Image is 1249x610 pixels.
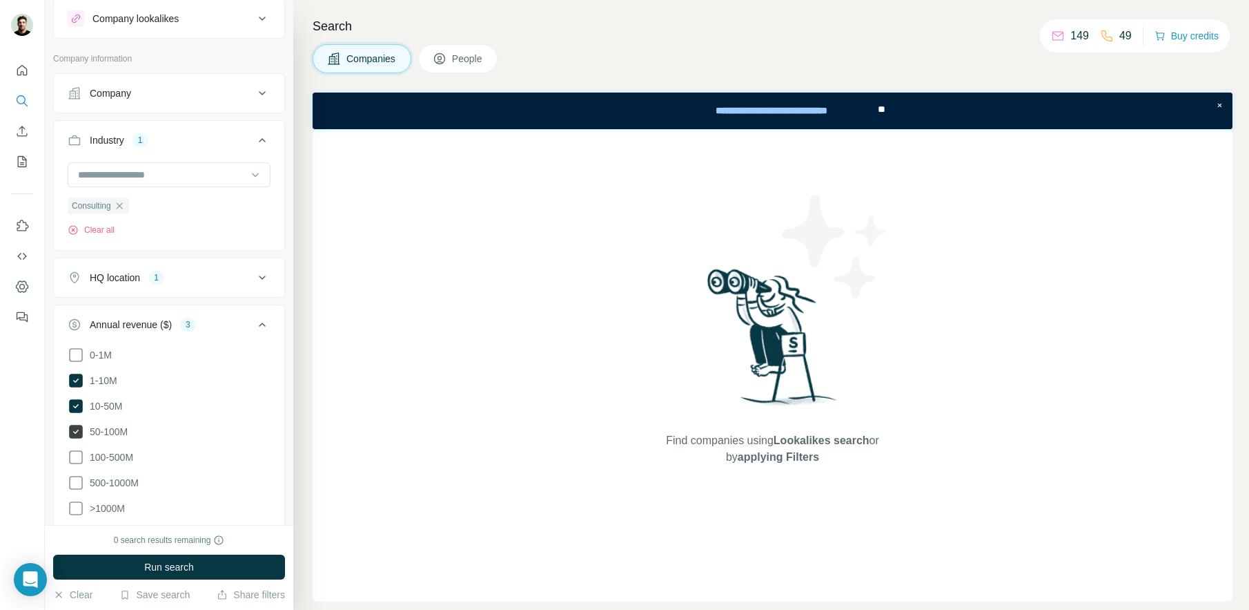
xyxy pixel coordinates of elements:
[54,261,284,294] button: HQ location1
[90,133,124,147] div: Industry
[11,14,33,36] img: Avatar
[313,93,1232,129] iframe: Banner
[14,563,47,596] div: Open Intercom Messenger
[313,17,1232,36] h4: Search
[54,308,284,347] button: Annual revenue ($)3
[54,77,284,110] button: Company
[54,2,284,35] button: Company lookalikes
[1154,26,1219,46] button: Buy credits
[11,244,33,269] button: Use Surfe API
[11,88,33,113] button: Search
[84,348,112,362] span: 0-1M
[774,435,869,446] span: Lookalikes search
[132,134,148,146] div: 1
[84,374,117,388] span: 1-10M
[773,184,897,309] img: Surfe Illustration - Stars
[11,274,33,299] button: Dashboard
[90,271,140,285] div: HQ location
[452,52,484,66] span: People
[114,534,225,546] div: 0 search results remaining
[662,432,883,466] span: Find companies using or by
[54,124,284,162] button: Industry1
[11,213,33,238] button: Use Surfe on LinkedIn
[90,86,131,100] div: Company
[92,12,179,26] div: Company lookalikes
[144,560,194,574] span: Run search
[148,271,164,284] div: 1
[68,224,115,236] button: Clear all
[84,502,125,515] span: >1000M
[217,588,285,602] button: Share filters
[11,119,33,144] button: Enrich CSV
[90,318,172,332] div: Annual revenue ($)
[84,476,139,490] span: 500-1000M
[84,450,133,464] span: 100-500M
[11,58,33,83] button: Quick start
[346,52,397,66] span: Companies
[738,451,819,463] span: applying Filters
[84,425,128,439] span: 50-100M
[53,588,92,602] button: Clear
[1119,28,1132,44] p: 49
[11,305,33,330] button: Feedback
[119,588,190,602] button: Save search
[11,149,33,174] button: My lists
[1070,28,1089,44] p: 149
[53,555,285,580] button: Run search
[53,53,285,65] p: Company information
[72,200,111,212] span: Consulting
[701,265,845,419] img: Surfe Illustration - Woman searching with binoculars
[180,318,196,331] div: 3
[84,399,122,413] span: 10-50M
